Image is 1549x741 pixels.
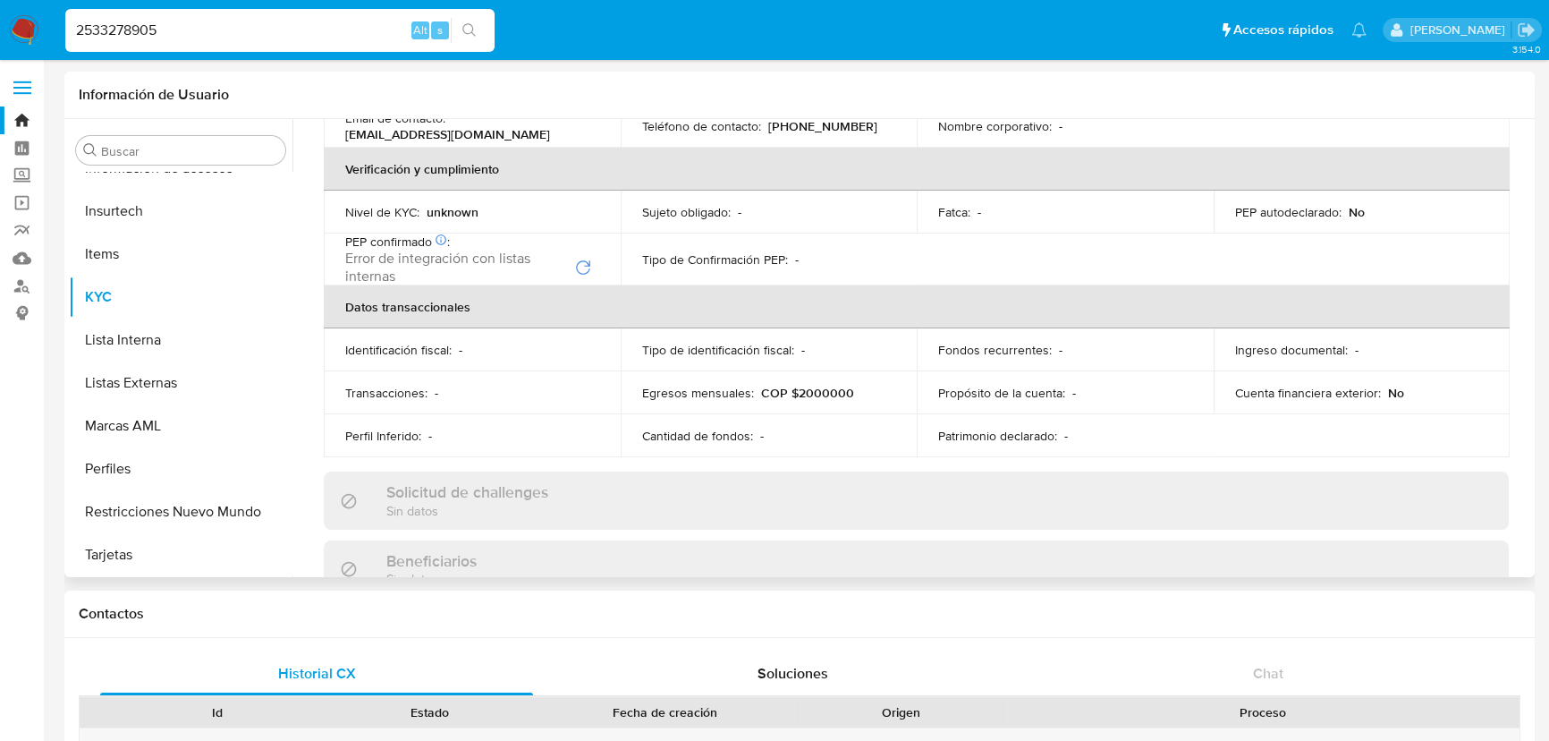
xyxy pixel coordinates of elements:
span: Chat [1253,663,1283,684]
span: Accesos rápidos [1233,21,1333,39]
button: Restricciones Nuevo Mundo [69,490,292,533]
h3: Beneficiarios [386,551,477,571]
span: Alt [413,21,427,38]
p: No [1388,385,1404,401]
p: Egresos mensuales : [642,385,754,401]
p: - [1355,342,1359,358]
span: s [437,21,443,38]
button: Marcas AML [69,405,292,447]
p: No [1349,204,1365,220]
button: Tarjetas [69,533,292,576]
p: - [795,251,799,268]
p: - [738,204,741,220]
p: - [760,428,764,444]
input: Buscar usuario o caso... [65,19,495,42]
p: - [1059,342,1062,358]
button: Lista Interna [69,319,292,362]
p: Identificación fiscal : [345,342,452,358]
p: - [1059,118,1062,134]
p: Fatca : [938,204,970,220]
p: Sin datos [386,570,477,587]
p: Tipo de Confirmación PEP : [642,251,788,268]
p: Nivel de KYC : [345,204,419,220]
div: Id [123,703,310,721]
div: Fecha de creación [548,703,783,721]
p: Patrimonio declarado : [938,428,1057,444]
h1: Información de Usuario [79,86,229,104]
a: Notificaciones [1351,22,1367,38]
p: Perfil Inferido : [345,428,421,444]
p: Cuenta financiera exterior : [1235,385,1381,401]
button: KYC [69,276,292,319]
th: Verificación y cumplimiento [324,148,1510,191]
button: search-icon [451,18,487,43]
p: Tipo de identificación fiscal : [642,342,794,358]
p: Cantidad de fondos : [642,428,753,444]
span: Error de integración con listas internas [345,250,571,285]
span: Historial CX [277,663,355,684]
button: Listas Externas [69,362,292,405]
span: Soluciones [757,663,827,684]
p: Nombre corporativo : [938,118,1052,134]
p: Fondos recurrentes : [938,342,1052,358]
button: Perfiles [69,447,292,490]
p: - [1064,428,1068,444]
button: Buscar [83,143,97,158]
p: - [1072,385,1076,401]
button: Items [69,233,292,276]
div: Solicitud de challengesSin datos [324,472,1509,530]
button: Insurtech [69,190,292,233]
th: Datos transaccionales [324,285,1510,328]
div: Estado [335,703,522,721]
a: Salir [1517,21,1536,39]
p: - [459,342,462,358]
p: - [428,428,432,444]
p: COP $2000000 [761,385,854,401]
p: - [978,204,981,220]
p: Sujeto obligado : [642,204,731,220]
p: leonardo.alvarezortiz@mercadolibre.com.co [1409,21,1511,38]
h1: Contactos [79,605,1520,623]
p: Ingreso documental : [1235,342,1348,358]
p: - [435,385,438,401]
h3: Solicitud de challenges [386,482,548,502]
input: Buscar [101,143,278,159]
div: Origen [807,703,994,721]
p: Propósito de la cuenta : [938,385,1065,401]
p: [EMAIL_ADDRESS][DOMAIN_NAME] [345,126,550,142]
p: [PHONE_NUMBER] [768,118,877,134]
p: unknown [427,204,478,220]
p: Teléfono de contacto : [642,118,761,134]
div: Proceso [1020,703,1507,721]
button: Reintentar [574,259,592,277]
p: PEP autodeclarado : [1235,204,1342,220]
p: Sin datos [386,502,548,519]
div: BeneficiariosSin datos [324,541,1509,599]
p: PEP confirmado : [345,234,450,250]
p: - [801,342,805,358]
p: Transacciones : [345,385,427,401]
